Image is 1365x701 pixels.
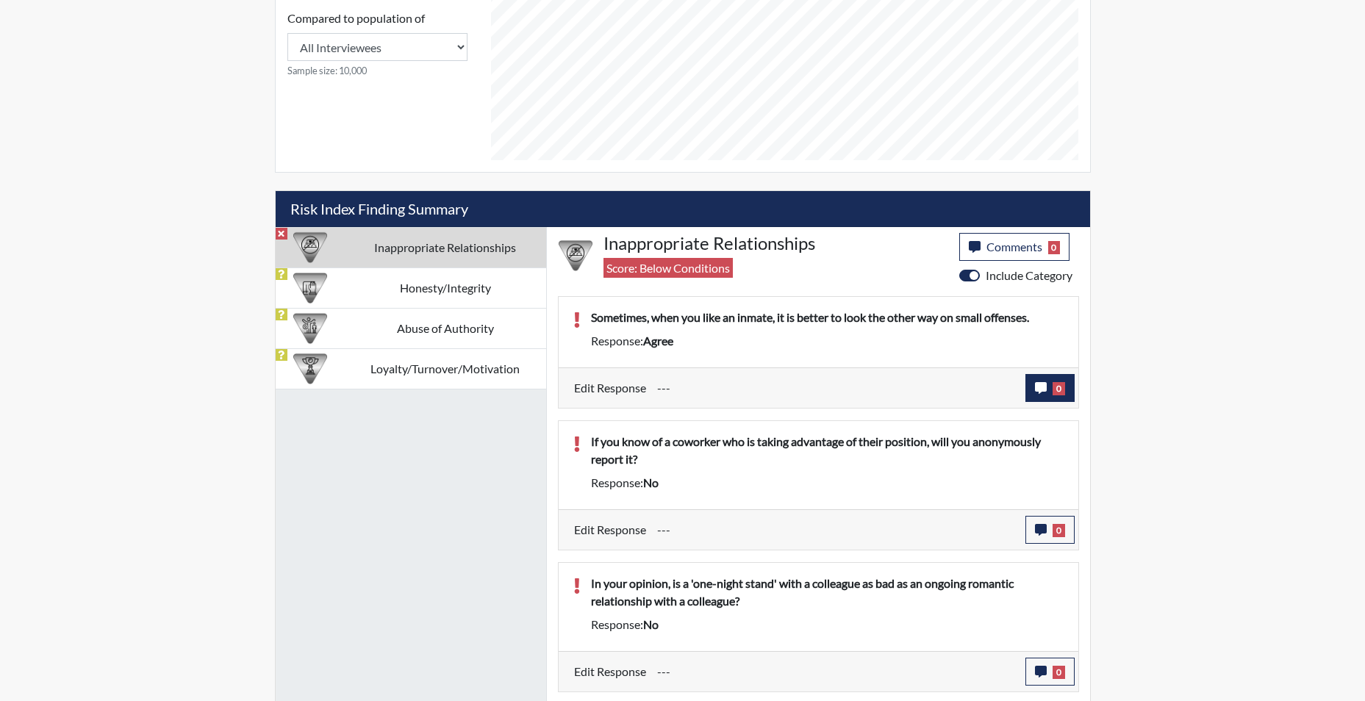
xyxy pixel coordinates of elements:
span: Score: Below Conditions [603,258,733,278]
span: no [643,475,659,489]
td: Loyalty/Turnover/Motivation [345,348,546,389]
label: Edit Response [574,374,646,402]
button: 0 [1025,374,1075,402]
img: CATEGORY%20ICON-14.139f8ef7.png [559,239,592,273]
div: Response: [580,474,1075,492]
img: CATEGORY%20ICON-14.139f8ef7.png [293,231,327,265]
label: Edit Response [574,516,646,544]
span: 0 [1053,382,1065,395]
div: Response: [580,616,1075,633]
small: Sample size: 10,000 [287,64,467,78]
p: In your opinion, is a 'one-night stand' with a colleague as bad as an ongoing romantic relationsh... [591,575,1064,610]
span: no [643,617,659,631]
span: 0 [1053,666,1065,679]
img: CATEGORY%20ICON-11.a5f294f4.png [293,271,327,305]
label: Include Category [986,267,1072,284]
td: Honesty/Integrity [345,267,546,308]
div: Update the test taker's response, the change might impact the score [646,516,1025,544]
div: Response: [580,332,1075,350]
img: CATEGORY%20ICON-17.40ef8247.png [293,352,327,386]
span: agree [643,334,673,348]
p: Sometimes, when you like an inmate, it is better to look the other way on small offenses. [591,309,1064,326]
label: Compared to population of [287,10,425,27]
img: CATEGORY%20ICON-01.94e51fac.png [293,312,327,345]
button: Comments0 [959,233,1070,261]
span: Comments [986,240,1042,254]
div: Update the test taker's response, the change might impact the score [646,658,1025,686]
td: Abuse of Authority [345,308,546,348]
h5: Risk Index Finding Summary [276,191,1090,227]
label: Edit Response [574,658,646,686]
button: 0 [1025,516,1075,544]
span: 0 [1048,241,1061,254]
td: Inappropriate Relationships [345,227,546,267]
h4: Inappropriate Relationships [603,233,948,254]
div: Update the test taker's response, the change might impact the score [646,374,1025,402]
span: 0 [1053,524,1065,537]
button: 0 [1025,658,1075,686]
p: If you know of a coworker who is taking advantage of their position, will you anonymously report it? [591,433,1064,468]
div: Consistency Score comparison among population [287,10,467,78]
